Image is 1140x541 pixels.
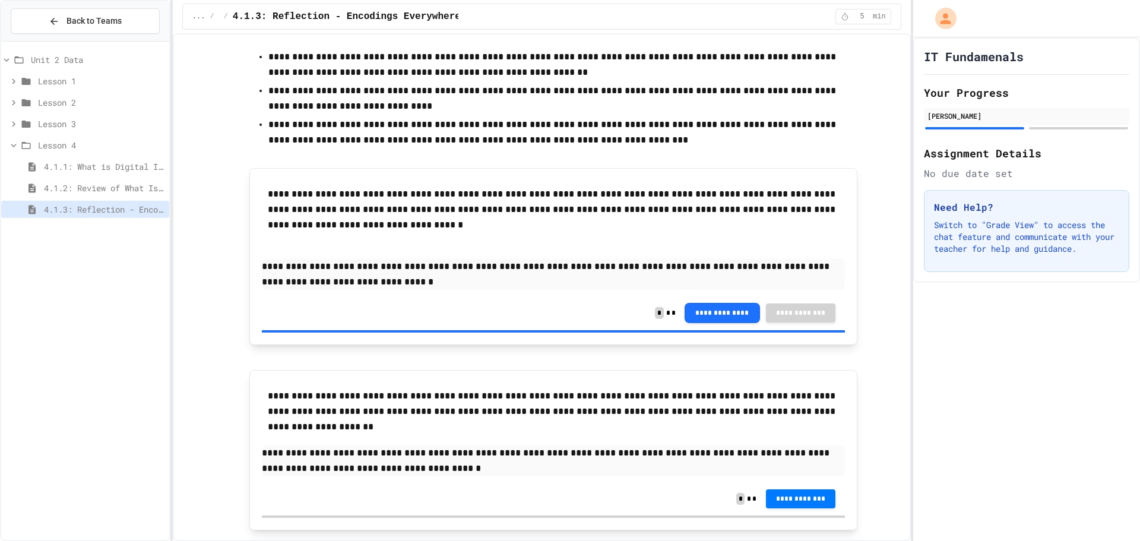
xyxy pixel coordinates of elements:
[924,84,1129,101] h2: Your Progress
[66,15,122,27] span: Back to Teams
[44,182,164,194] span: 4.1.2: Review of What Is Digital Information
[38,118,164,130] span: Lesson 3
[934,219,1119,255] p: Switch to "Grade View" to access the chat feature and communicate with your teacher for help and ...
[11,8,160,34] button: Back to Teams
[31,53,164,66] span: Unit 2 Data
[224,12,228,21] span: /
[853,12,872,21] span: 5
[210,12,214,21] span: /
[44,203,164,216] span: 4.1.3: Reflection - Encodings Everywhere
[44,160,164,173] span: 4.1.1: What is Digital Information
[934,200,1119,214] h3: Need Help?
[927,110,1126,121] div: [PERSON_NAME]
[924,145,1129,162] h2: Assignment Details
[924,48,1024,65] h1: IT Fundamenals
[873,12,886,21] span: min
[38,139,164,151] span: Lesson 4
[233,10,461,24] span: 4.1.3: Reflection - Encodings Everywhere
[38,96,164,109] span: Lesson 2
[924,166,1129,181] div: No due date set
[38,75,164,87] span: Lesson 1
[192,12,205,21] span: ...
[923,5,959,32] div: My Account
